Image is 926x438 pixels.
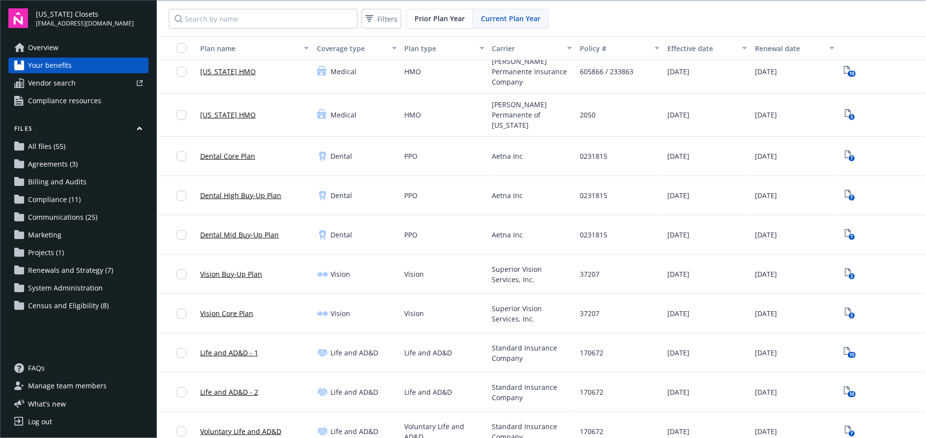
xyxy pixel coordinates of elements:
span: Overview [28,40,59,56]
span: All files (55) [28,139,65,154]
a: View Plan Documents [842,64,858,80]
span: HMO [405,110,421,120]
span: Life and AD&D [330,426,378,437]
span: 2050 [580,110,596,120]
span: Aetna Inc [492,230,523,240]
div: Log out [28,414,52,430]
button: Coverage type [313,36,400,60]
span: [DATE] [755,348,777,358]
img: navigator-logo.svg [8,8,28,28]
span: PPO [405,230,418,240]
a: View Plan Documents [842,266,858,282]
span: Vision [330,308,350,319]
a: FAQs [8,360,149,376]
a: Communications (25) [8,209,149,225]
span: [PERSON_NAME] Permanente of [US_STATE] [492,99,572,130]
span: Life and AD&D [330,387,378,397]
span: Superior Vision Services, Inc. [492,264,572,285]
a: Your benefits [8,58,149,73]
span: System Administration [28,280,103,296]
span: Filters [363,12,399,26]
input: Search by name [169,9,358,29]
span: 0231815 [580,190,607,201]
a: Vendor search [8,75,149,91]
a: View Plan Documents [842,107,858,123]
span: 0231815 [580,230,607,240]
span: Standard Insurance Company [492,343,572,363]
text: 3 [851,313,853,319]
a: Census and Eligibility (8) [8,298,149,314]
span: Aetna Inc [492,151,523,161]
span: Medical [330,110,357,120]
a: View Plan Documents [842,345,858,361]
a: Marketing [8,227,149,243]
a: View Plan Documents [842,384,858,400]
span: FAQs [28,360,45,376]
a: Agreements (3) [8,156,149,172]
text: 7 [851,431,853,437]
span: What ' s new [28,399,66,409]
span: 37207 [580,269,599,279]
input: Toggle Row Selected [177,151,186,161]
span: Marketing [28,227,61,243]
span: 170672 [580,426,603,437]
span: Aetna Inc [492,190,523,201]
input: Toggle Row Selected [177,67,186,77]
span: 37207 [580,308,599,319]
a: Dental Core Plan [200,151,255,161]
span: Agreements (3) [28,156,78,172]
a: View Plan Documents [842,227,858,243]
input: Toggle Row Selected [177,230,186,240]
span: [DATE] [755,426,777,437]
button: Filters [361,9,401,29]
input: Toggle Row Selected [177,269,186,279]
span: Current Plan Year [481,13,540,24]
a: Voluntary Life and AD&D [200,426,281,437]
span: [DATE] [667,269,689,279]
span: [US_STATE] Closets [36,9,134,19]
input: Toggle Row Selected [177,348,186,358]
text: 7 [851,234,853,240]
div: Effective date [667,43,736,54]
button: [US_STATE] Closets[EMAIL_ADDRESS][DOMAIN_NAME] [36,8,149,28]
a: Dental Mid Buy-Up Plan [200,230,279,240]
span: 170672 [580,387,603,397]
input: Toggle Row Selected [177,191,186,201]
span: Filters [377,14,397,24]
span: 170672 [580,348,603,358]
span: [DATE] [667,308,689,319]
a: Compliance (11) [8,192,149,207]
span: Renewals and Strategy (7) [28,263,113,278]
span: [DATE] [755,110,777,120]
span: Your benefits [28,58,72,73]
button: Carrier [488,36,576,60]
span: Life and AD&D [405,348,452,358]
span: [DATE] [667,387,689,397]
span: [DATE] [755,190,777,201]
span: Medical [330,66,357,77]
input: Toggle Row Selected [177,110,186,120]
span: [DATE] [755,151,777,161]
span: Prior Plan Year [415,13,465,24]
text: 10 [849,352,854,358]
span: View Plan Documents [842,148,858,164]
span: 0231815 [580,151,607,161]
span: [DATE] [667,110,689,120]
a: [US_STATE] HMO [200,110,256,120]
span: Vision [330,269,350,279]
a: View Plan Documents [842,306,858,321]
span: [PERSON_NAME] Permanente Insurance Company [492,56,572,87]
input: Select all [177,43,186,53]
span: [DATE] [755,387,777,397]
div: Policy # [580,43,649,54]
a: [US_STATE] HMO [200,66,256,77]
a: Renewals and Strategy (7) [8,263,149,278]
span: [DATE] [667,190,689,201]
text: 7 [851,155,853,162]
div: Plan type [405,43,474,54]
